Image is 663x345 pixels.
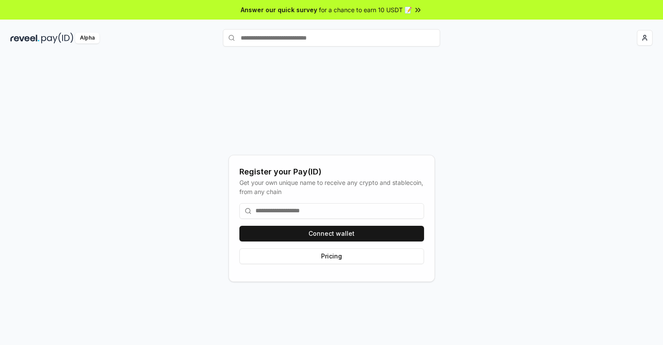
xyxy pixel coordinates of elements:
div: Register your Pay(ID) [239,166,424,178]
div: Alpha [75,33,99,44]
button: Pricing [239,248,424,264]
img: pay_id [41,33,73,44]
span: Answer our quick survey [241,5,317,14]
span: for a chance to earn 10 USDT 📝 [319,5,412,14]
button: Connect wallet [239,226,424,241]
div: Get your own unique name to receive any crypto and stablecoin, from any chain [239,178,424,196]
img: reveel_dark [10,33,40,44]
